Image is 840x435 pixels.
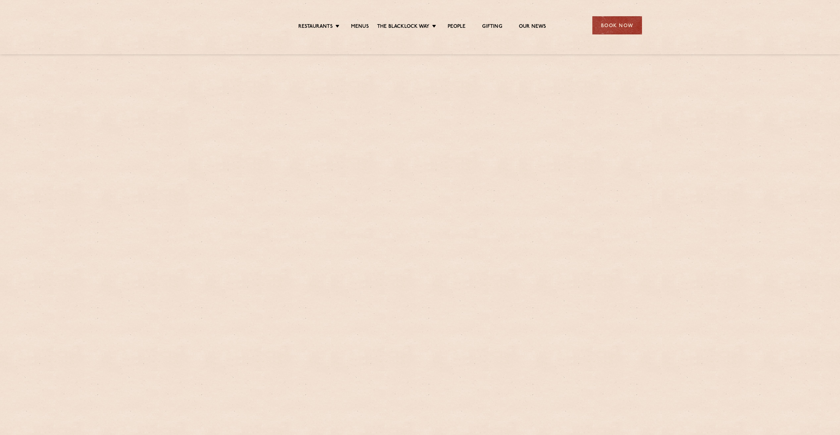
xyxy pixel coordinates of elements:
[519,24,546,31] a: Our News
[198,6,256,44] img: svg%3E
[298,24,333,31] a: Restaurants
[351,24,369,31] a: Menus
[482,24,502,31] a: Gifting
[592,16,642,34] div: Book Now
[377,24,429,31] a: The Blacklock Way
[448,24,466,31] a: People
